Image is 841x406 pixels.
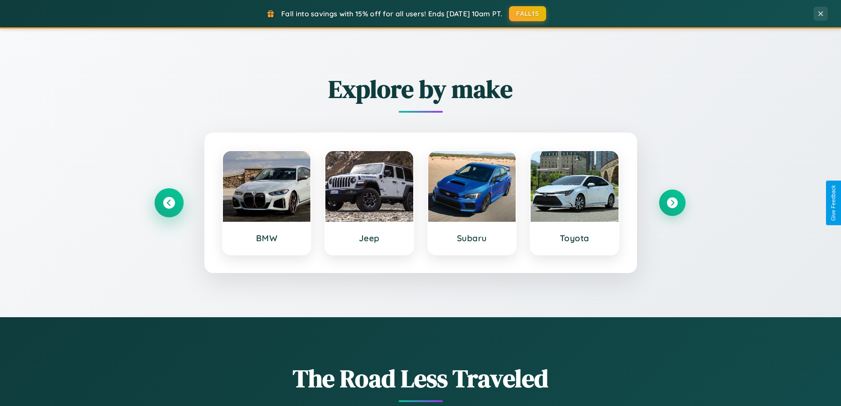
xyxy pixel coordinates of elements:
[156,361,686,395] h1: The Road Less Traveled
[281,9,502,18] span: Fall into savings with 15% off for all users! Ends [DATE] 10am PT.
[156,72,686,106] h2: Explore by make
[232,233,302,243] h3: BMW
[539,233,610,243] h3: Toyota
[830,185,837,221] div: Give Feedback
[334,233,404,243] h3: Jeep
[437,233,507,243] h3: Subaru
[509,6,546,21] button: FALL15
